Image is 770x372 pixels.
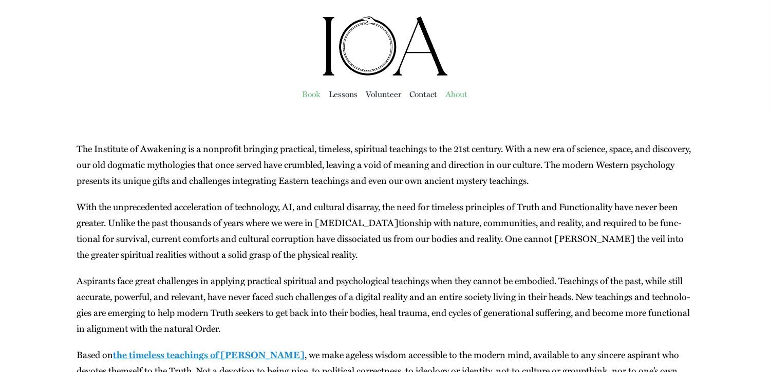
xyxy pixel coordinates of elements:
[366,87,402,101] a: Vol­un­teer
[114,348,305,361] a: the time­less teach­ings of [PERSON_NAME]
[321,15,449,77] img: Institute of Awakening
[77,77,693,110] nav: Main
[410,87,438,101] a: Con­tact
[303,87,321,101] a: Book
[446,87,468,101] a: About
[77,141,693,189] p: The Insti­tute of Awak­en­ing is a non­prof­it bring­ing prac­ti­cal, time­less, spir­i­tu­al tea...
[77,273,693,337] p: Aspi­rants face great chal­lenges in apply­ing prac­ti­cal spir­i­tu­al and psy­cho­log­i­cal tea...
[77,199,693,263] p: With the unprece­dent­ed accel­er­a­tion of tech­nol­o­gy, AI, and cul­tur­al dis­ar­ray, the nee...
[321,13,449,27] a: ioa-logo
[329,87,358,101] a: Lessons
